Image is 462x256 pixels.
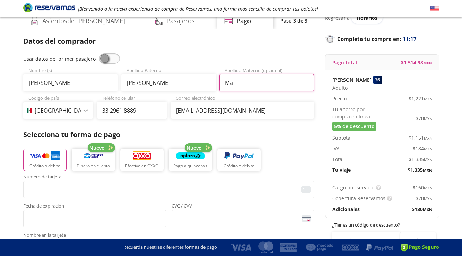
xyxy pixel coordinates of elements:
input: Apellido Materno (opcional) [219,74,314,91]
button: Crédito o débito [23,149,67,171]
iframe: Iframe del código de seguridad de la tarjeta asegurada [175,212,311,225]
span: Número de tarjeta [23,175,314,181]
div: 36 [373,76,382,84]
p: Subtotal [332,134,352,141]
p: Regresar a [325,14,350,21]
span: CVC / CVV [172,204,314,210]
button: Efectivo en OXXO [120,149,164,171]
p: Dinero en cuenta [77,163,110,169]
img: MX [27,108,32,113]
span: Horarios [357,15,377,21]
input: Apellido Paterno [121,74,216,91]
p: Total [332,156,344,163]
button: English [430,5,439,13]
span: Nuevo [186,144,202,151]
p: Cargo por servicio [332,184,374,191]
h4: Pasajeros [166,16,195,26]
p: Adicionales [332,205,360,213]
span: $ 1,335 [409,156,432,163]
span: $ 20 [416,195,432,202]
small: MXN [424,116,432,121]
h4: Pago [236,16,251,26]
p: Selecciona tu forma de pago [23,130,314,140]
small: MXN [423,60,432,65]
em: ¡Bienvenido a la nueva experiencia de compra de Reservamos, una forma más sencilla de comprar tus... [78,6,318,12]
p: Crédito o débito [29,163,60,169]
p: Completa tu compra en : [325,34,439,44]
span: Usar datos del primer pasajero [23,55,96,62]
span: Adulto [332,84,348,91]
span: Fecha de expiración [23,204,166,210]
span: Nombre en la tarjeta [23,233,314,239]
p: ¿Tienes un código de descuento? [332,222,433,229]
p: Crédito o débito [224,163,254,169]
span: -$ 70 [414,115,432,122]
small: MXN [424,96,432,101]
input: Cupón de descuento [332,232,400,249]
p: Paso 3 de 3 [280,17,307,24]
h4: Asientos de [PERSON_NAME] [42,16,125,26]
p: Recuerda nuestras diferentes formas de pago [123,244,217,251]
img: card [301,186,311,193]
small: MXN [424,185,432,191]
p: Pago a quincenas [173,163,207,169]
button: Crédito o débito [217,149,261,171]
iframe: Iframe de la fecha de caducidad de la tarjeta asegurada [26,212,163,225]
input: Teléfono celular [97,102,167,119]
a: Brand Logo [23,2,75,15]
p: IVA [332,145,340,152]
p: Tu viaje [332,166,351,174]
span: 5% de descuento [334,123,375,130]
span: $ 184 [413,145,432,152]
span: $ 1,335 [408,166,432,174]
span: $ 1,221 [409,95,432,102]
span: $ 160 [413,184,432,191]
span: $ 1,514.98 [401,59,432,66]
p: Efectivo en OXXO [125,163,158,169]
small: MXN [423,168,432,173]
p: [PERSON_NAME] [332,76,372,83]
p: Cobertura Reservamos [332,195,385,202]
span: 11:17 [403,35,417,43]
p: Pago total [332,59,357,66]
p: Precio [332,95,347,102]
input: Nombre (s) [23,74,118,91]
p: Tu ahorro por compra en línea [332,106,382,120]
small: MXN [424,146,432,151]
small: MXN [424,196,432,201]
span: $ 1,151 [409,134,432,141]
small: MXN [423,207,432,212]
div: Regresar a ver horarios [325,12,439,24]
button: Dinero en cuenta [72,149,115,171]
p: Datos del comprador [23,36,314,46]
small: MXN [424,157,432,162]
button: Pago a quincenas [169,149,212,171]
input: Correo electrónico [171,102,314,119]
span: Nuevo [89,144,105,151]
span: $ 180 [412,205,432,213]
iframe: Iframe del número de tarjeta asegurada [26,183,311,196]
i: Brand Logo [23,2,75,13]
button: Aplicar [400,232,436,249]
small: MXN [424,135,432,141]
